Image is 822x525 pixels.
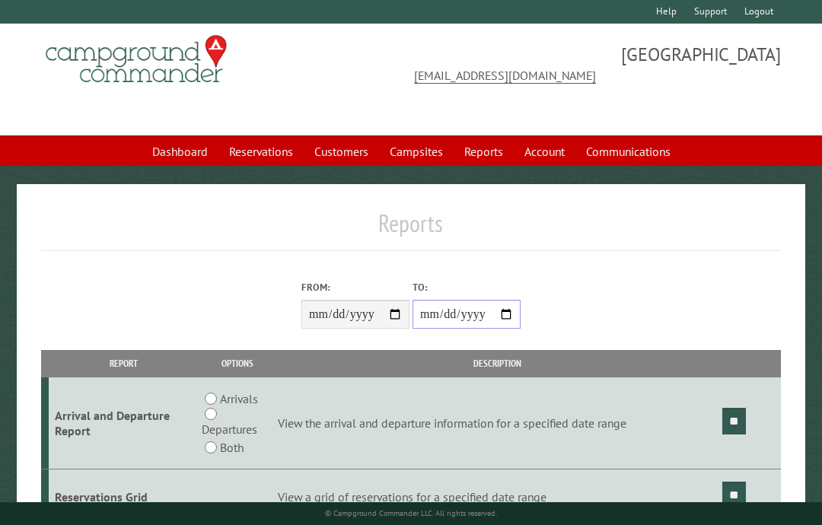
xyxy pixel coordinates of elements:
td: View the arrival and departure information for a specified date range [276,377,720,469]
a: Reports [455,137,512,166]
label: Both [220,438,244,457]
th: Description [276,350,720,377]
label: From: [301,280,409,294]
a: Customers [305,137,378,166]
h1: Reports [41,208,781,250]
img: Campground Commander [41,30,231,89]
a: Campsites [381,137,452,166]
a: Account [515,137,574,166]
td: Reservations Grid [49,469,199,525]
th: Options [199,350,276,377]
td: View a grid of reservations for a specified date range [276,469,720,525]
label: To: [413,280,521,294]
td: Arrival and Departure Report [49,377,199,469]
a: Reservations [220,137,302,166]
th: Report [49,350,199,377]
label: Arrivals [220,390,258,408]
a: Dashboard [143,137,217,166]
span: [GEOGRAPHIC_DATA] [411,42,781,117]
label: Departures [202,420,257,438]
a: Communications [577,137,680,166]
small: © Campground Commander LLC. All rights reserved. [325,508,497,518]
